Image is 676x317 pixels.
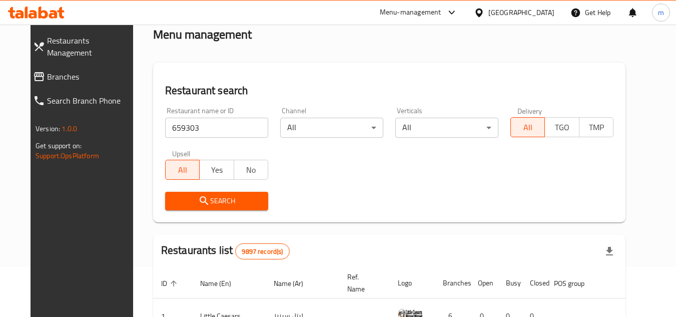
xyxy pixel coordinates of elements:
[498,268,522,298] th: Busy
[517,107,542,114] label: Delivery
[165,160,200,180] button: All
[36,149,99,162] a: Support.OpsPlatform
[165,118,268,138] input: Search for restaurant name or ID..
[390,268,435,298] th: Logo
[165,83,613,98] h2: Restaurant search
[236,247,289,256] span: 9897 record(s)
[25,29,144,65] a: Restaurants Management
[658,7,664,18] span: m
[62,122,77,135] span: 1.0.0
[554,277,597,289] span: POS group
[274,277,316,289] span: Name (Ar)
[583,120,609,135] span: TMP
[515,120,541,135] span: All
[238,163,264,177] span: No
[165,192,268,210] button: Search
[280,118,383,138] div: All
[47,95,136,107] span: Search Branch Phone
[544,117,579,137] button: TGO
[161,277,180,289] span: ID
[380,7,441,19] div: Menu-management
[204,163,230,177] span: Yes
[199,160,234,180] button: Yes
[173,195,260,207] span: Search
[522,268,546,298] th: Closed
[25,65,144,89] a: Branches
[161,243,290,259] h2: Restaurants list
[597,239,621,263] div: Export file
[549,120,575,135] span: TGO
[36,139,82,152] span: Get support on:
[510,117,545,137] button: All
[200,277,244,289] span: Name (En)
[395,118,498,138] div: All
[347,271,378,295] span: Ref. Name
[235,243,289,259] div: Total records count
[170,163,196,177] span: All
[435,268,470,298] th: Branches
[36,122,60,135] span: Version:
[172,150,191,157] label: Upsell
[47,35,136,59] span: Restaurants Management
[25,89,144,113] a: Search Branch Phone
[47,71,136,83] span: Branches
[234,160,268,180] button: No
[470,268,498,298] th: Open
[488,7,554,18] div: [GEOGRAPHIC_DATA]
[153,27,252,43] h2: Menu management
[579,117,613,137] button: TMP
